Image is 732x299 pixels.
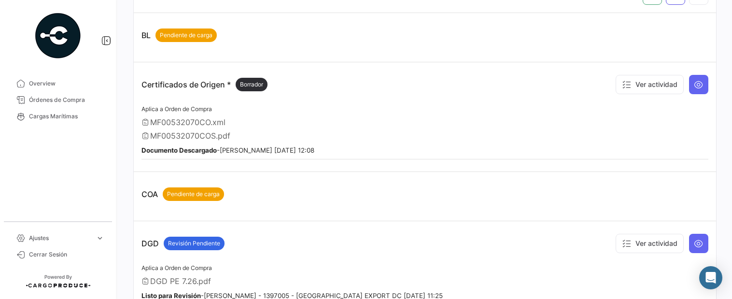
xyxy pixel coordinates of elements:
button: Ver actividad [616,75,684,94]
span: Cargas Marítimas [29,112,104,121]
a: Órdenes de Compra [8,92,108,108]
button: Ver actividad [616,234,684,253]
span: Pendiente de carga [167,190,220,199]
span: Cerrar Sesión [29,250,104,259]
span: Aplica a Orden de Compra [141,264,212,271]
div: Abrir Intercom Messenger [699,266,722,289]
span: MF00532070CO.xml [150,117,225,127]
a: Overview [8,75,108,92]
span: Ajustes [29,234,92,242]
p: COA [141,187,224,201]
p: DGD [141,237,225,250]
b: Documento Descargado [141,146,217,154]
span: Borrador [240,80,263,89]
span: Aplica a Orden de Compra [141,105,212,113]
p: BL [141,28,217,42]
p: Certificados de Origen * [141,78,267,91]
span: Overview [29,79,104,88]
span: Pendiente de carga [160,31,212,40]
span: DGD PE 7.26.pdf [150,276,211,286]
a: Cargas Marítimas [8,108,108,125]
small: - [PERSON_NAME] [DATE] 12:08 [141,146,314,154]
span: Órdenes de Compra [29,96,104,104]
span: Revisión Pendiente [168,239,220,248]
img: powered-by.png [34,12,82,60]
span: MF00532070COS.pdf [150,131,230,141]
span: expand_more [96,234,104,242]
